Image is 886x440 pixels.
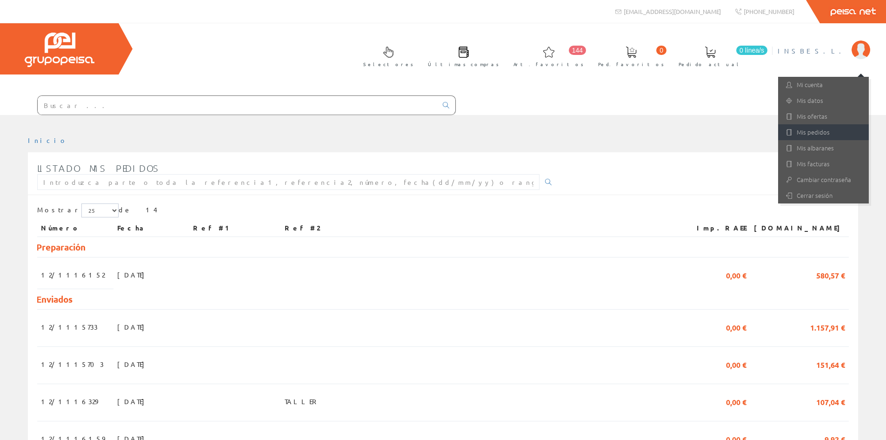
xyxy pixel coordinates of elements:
[41,267,105,283] span: 12/1116152
[25,33,94,67] img: Grupo Peisa
[36,293,73,305] span: Enviados
[624,7,721,15] span: [EMAIL_ADDRESS][DOMAIN_NAME]
[354,39,418,73] a: Selectores
[778,39,870,47] a: INSBE S.L.
[726,267,746,283] span: 0,00 €
[778,140,869,156] a: Mis albaranes
[778,188,869,203] a: Cerrar sesión
[37,220,113,237] th: Número
[363,60,413,69] span: Selectores
[679,60,742,69] span: Pedido actual
[28,136,67,144] a: Inicio
[81,203,119,217] select: Mostrar
[569,46,586,55] span: 144
[113,220,189,237] th: Fecha
[419,39,504,73] a: Últimas compras
[816,267,845,283] span: 580,57 €
[41,393,98,409] span: 12/1116329
[778,172,869,188] a: Cambiar contraseña
[117,393,149,409] span: [DATE]
[37,162,160,174] span: Listado mis pedidos
[778,77,869,93] a: Mi cuenta
[117,356,149,372] span: [DATE]
[41,319,98,335] span: 12/1115733
[816,356,845,372] span: 151,64 €
[778,108,869,124] a: Mis ofertas
[36,241,86,253] span: Preparación
[117,319,149,335] span: [DATE]
[810,319,845,335] span: 1.157,91 €
[778,156,869,172] a: Mis facturas
[598,60,664,69] span: Ped. favoritos
[726,393,746,409] span: 0,00 €
[726,319,746,335] span: 0,00 €
[285,393,320,409] span: TALLER
[37,203,119,217] label: Mostrar
[744,7,794,15] span: [PHONE_NUMBER]
[778,93,869,108] a: Mis datos
[37,174,540,190] input: Introduzca parte o toda la referencia1, referencia2, número, fecha(dd/mm/yy) o rango de fechas(dd...
[38,96,437,115] input: Buscar ...
[778,124,869,140] a: Mis pedidos
[504,39,588,73] a: 144 Art. favoritos
[189,220,281,237] th: Ref #1
[37,203,849,220] div: de 14
[513,60,584,69] span: Art. favoritos
[428,60,499,69] span: Últimas compras
[726,356,746,372] span: 0,00 €
[281,220,680,237] th: Ref #2
[736,46,767,55] span: 0 línea/s
[680,220,750,237] th: Imp.RAEE
[750,220,849,237] th: [DOMAIN_NAME]
[656,46,666,55] span: 0
[816,393,845,409] span: 107,04 €
[41,356,104,372] span: 12/1115703
[778,46,847,55] span: INSBE S.L.
[117,267,149,283] span: [DATE]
